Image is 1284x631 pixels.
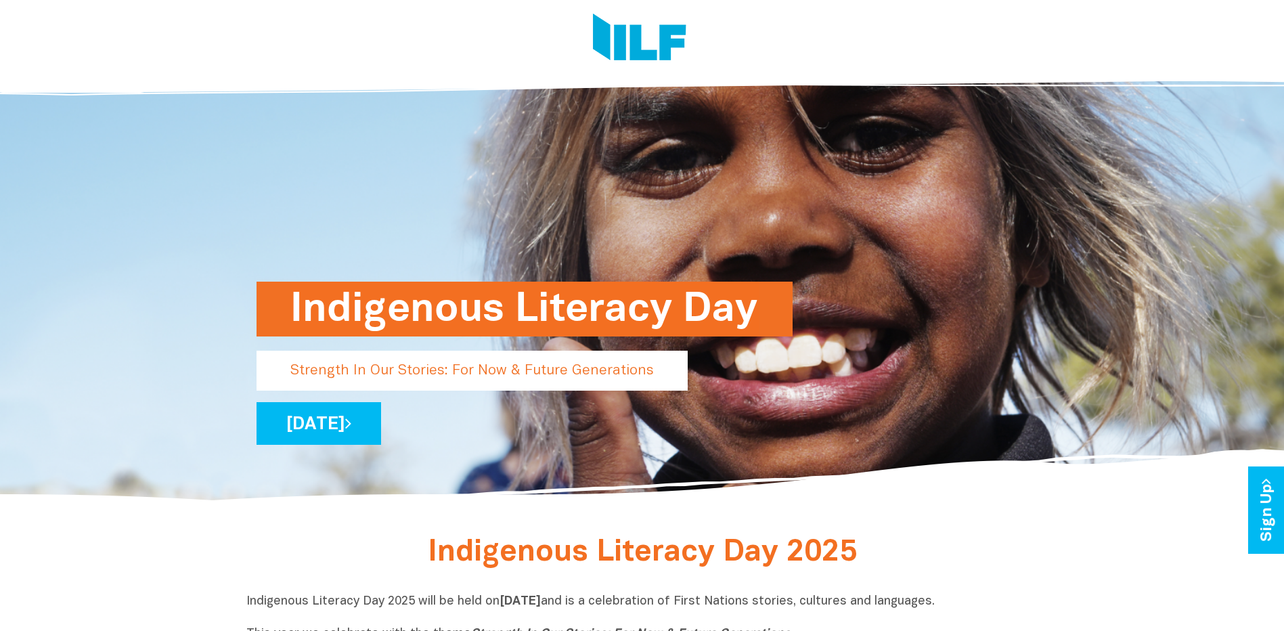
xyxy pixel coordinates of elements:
b: [DATE] [500,596,541,607]
p: Strength In Our Stories: For Now & Future Generations [257,351,688,391]
span: Indigenous Literacy Day 2025 [428,539,857,567]
img: Logo [593,14,686,64]
h1: Indigenous Literacy Day [290,282,759,336]
a: [DATE] [257,402,381,445]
